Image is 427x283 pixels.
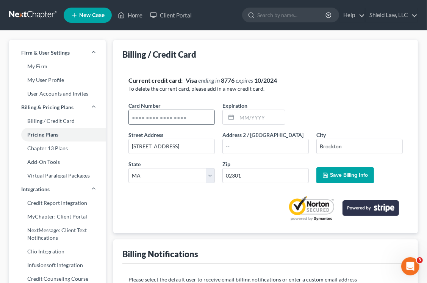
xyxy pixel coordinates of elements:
[9,245,106,258] a: Clio Integration
[317,139,402,154] input: Enter city
[9,258,106,272] a: Infusionsoft Integration
[9,155,106,169] a: Add-On Tools
[9,223,106,245] a: NextMessage: Client Text Notifications
[223,139,308,154] input: --
[128,132,163,138] span: Street Address
[198,77,220,84] span: ending in
[417,257,423,263] span: 3
[254,77,277,84] strong: 10/2024
[286,195,336,221] a: Norton Secured privacy certification
[9,210,106,223] a: MyChapter: Client Portal
[330,172,368,178] span: Save Billing Info
[236,77,253,84] span: expires
[9,73,106,87] a: My User Profile
[146,8,196,22] a: Client Portal
[122,49,196,60] div: Billing / Credit Card
[129,139,214,154] input: Enter street address
[9,114,106,128] a: Billing / Credit Card
[128,77,183,84] strong: Current credit card:
[9,196,106,210] a: Credit Report Integration
[222,161,230,167] span: Zip
[9,101,106,114] a: Billing & Pricing Plans
[9,46,106,60] a: Firm & User Settings
[9,60,106,73] a: My Firm
[316,167,374,183] button: Save Billing Info
[237,110,285,124] input: MM/YYYY
[257,8,327,22] input: Search by name...
[222,168,309,183] input: XXXXX
[401,257,419,275] iframe: Intercom live chat
[114,8,146,22] a: Home
[9,182,106,196] a: Integrations
[21,49,70,57] span: Firm & User Settings
[9,141,106,155] a: Chapter 13 Plans
[9,87,106,101] a: User Accounts and Invites
[343,200,399,216] img: stripe-logo-2a7f7e6ca78b8645494d24e0ce0d7884cb2b23f96b22fa3b73b5b9e177486001.png
[221,77,235,84] strong: 8776
[79,13,105,18] span: New Case
[128,85,403,93] p: To delete the current card, please add in a new credit card.
[9,128,106,141] a: Pricing Plans
[222,132,303,138] span: Address 2 / [GEOGRAPHIC_DATA]
[21,104,74,111] span: Billing & Pricing Plans
[128,102,161,109] span: Card Number
[21,186,50,193] span: Integrations
[129,110,214,124] input: ●●●● ●●●● ●●●● ●●●●
[222,102,247,109] span: Expiration
[339,8,365,22] a: Help
[9,169,106,182] a: Virtual Paralegal Packages
[122,248,198,259] div: Billing Notifications
[366,8,418,22] a: Shield Law, LLC
[316,132,326,138] span: City
[286,195,336,221] img: Powered by Symantec
[186,77,197,84] strong: Visa
[128,161,141,167] span: State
